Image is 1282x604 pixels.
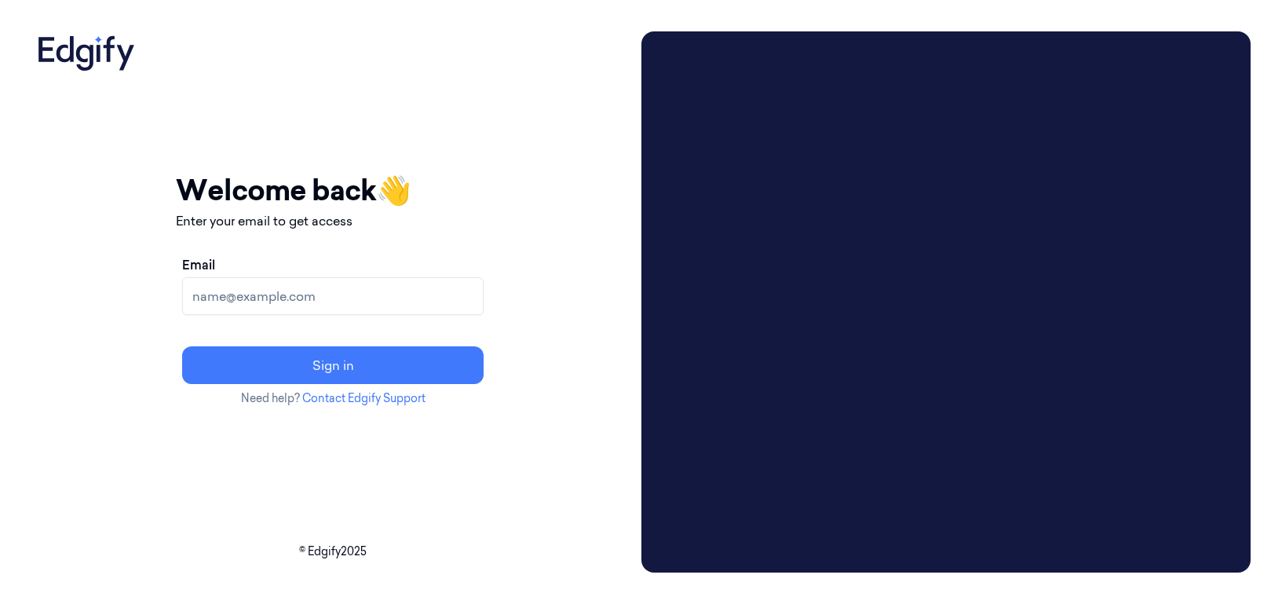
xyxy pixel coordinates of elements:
input: name@example.com [182,277,484,315]
h1: Welcome back 👋 [176,169,490,211]
p: Need help? [176,390,490,407]
p: © Edgify 2025 [31,544,635,560]
button: Sign in [182,346,484,384]
p: Enter your email to get access [176,211,490,230]
a: Contact Edgify Support [302,391,426,405]
label: Email [182,255,215,274]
